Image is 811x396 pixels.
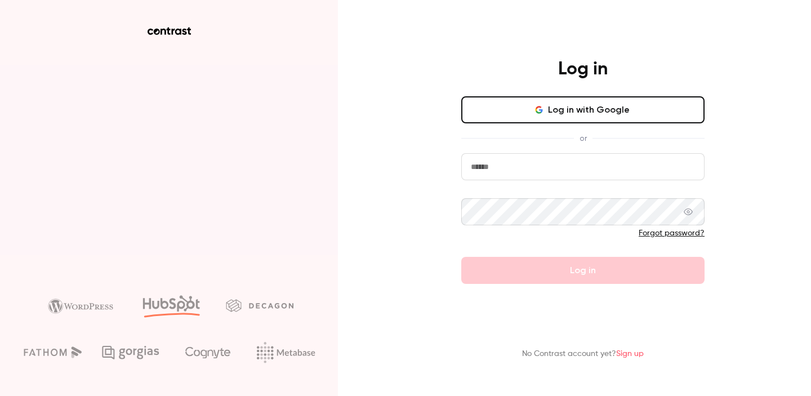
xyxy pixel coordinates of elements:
p: No Contrast account yet? [522,348,644,360]
span: or [574,132,592,144]
img: decagon [226,299,293,312]
a: Sign up [616,350,644,358]
a: Forgot password? [639,229,705,237]
button: Log in with Google [461,96,705,123]
h4: Log in [558,58,608,81]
